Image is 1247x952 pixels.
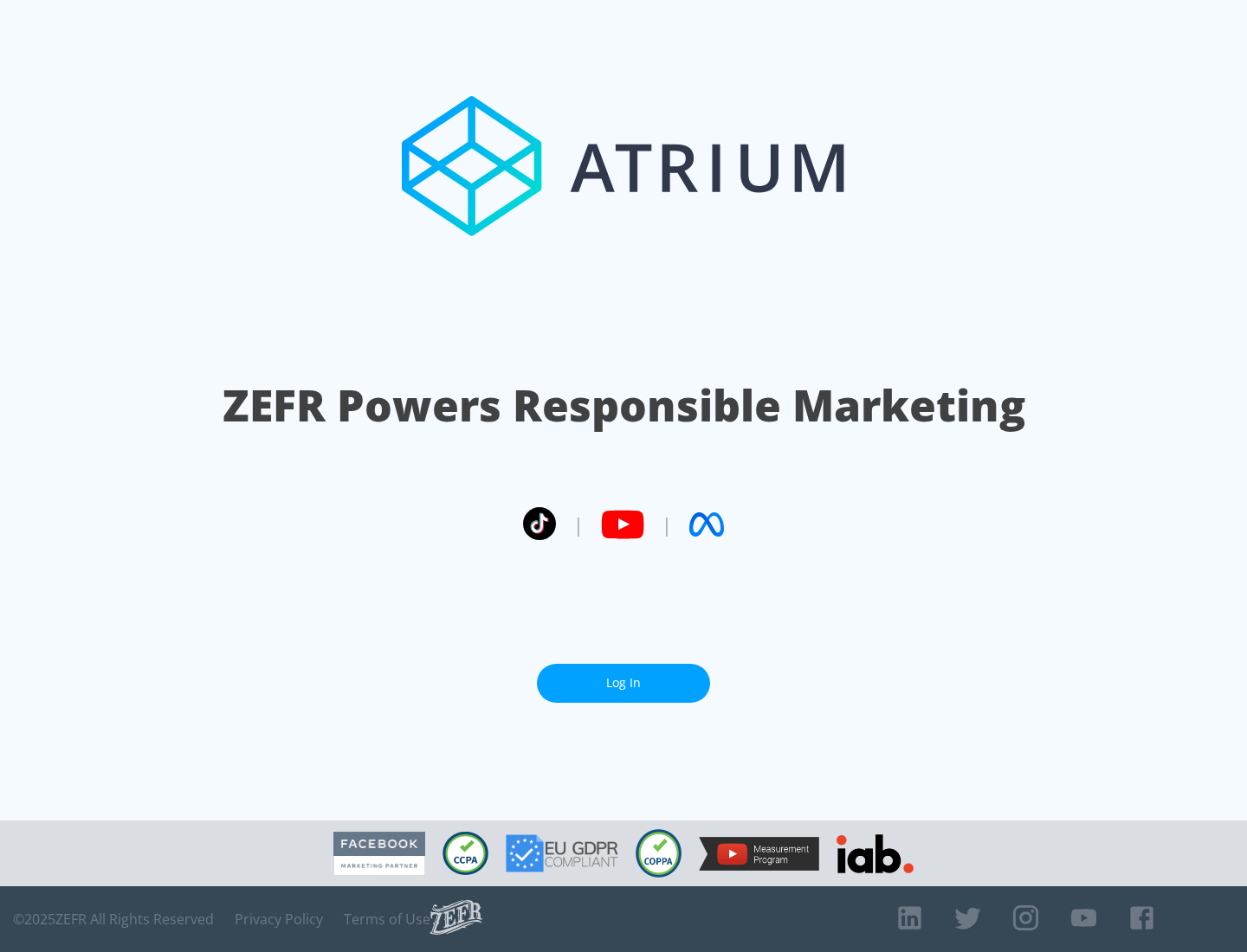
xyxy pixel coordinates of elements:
a: Terms of Use [344,910,430,928]
img: IAB [837,834,914,873]
img: YouTube Measurement Program [699,837,819,871]
img: COPPA Compliant [636,829,682,878]
img: CCPA Compliant [443,832,488,875]
span: | [662,511,672,537]
a: Log In [537,664,710,703]
a: Privacy Policy [235,910,323,928]
span: © 2025 ZEFR All Rights Reserved [13,910,214,928]
img: GDPR Compliant [506,834,618,872]
span: | [573,511,584,537]
img: Facebook Marketing Partner [333,832,425,876]
h1: ZEFR Powers Responsible Marketing [223,376,1025,435]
